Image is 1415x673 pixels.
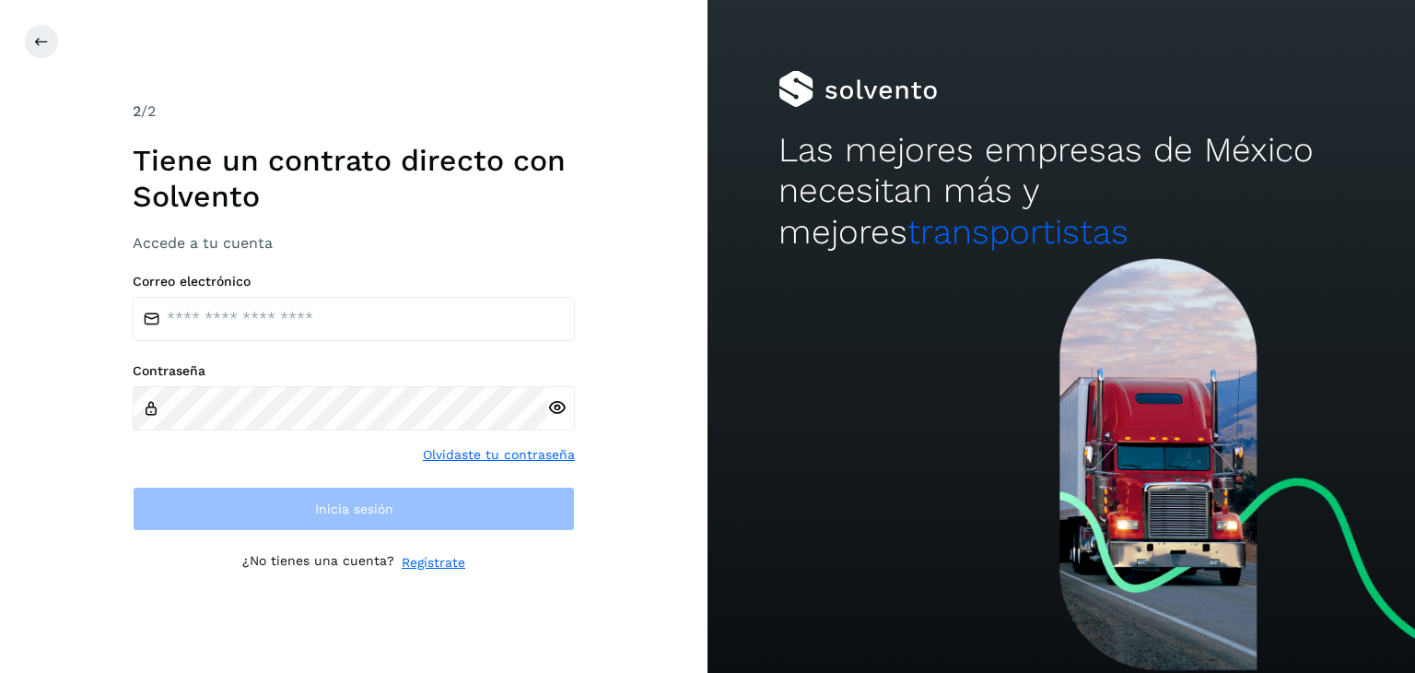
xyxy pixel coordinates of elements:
h1: Tiene un contrato directo con Solvento [133,143,575,214]
label: Correo electrónico [133,274,575,289]
a: Olvidaste tu contraseña [423,445,575,465]
a: Regístrate [402,553,465,573]
h3: Accede a tu cuenta [133,234,575,252]
div: /2 [133,100,575,123]
span: 2 [133,102,141,120]
label: Contraseña [133,363,575,379]
p: ¿No tienes una cuenta? [242,553,394,573]
h2: Las mejores empresas de México necesitan más y mejores [778,130,1344,253]
span: Inicia sesión [315,502,393,515]
button: Inicia sesión [133,487,575,531]
span: transportistas [907,212,1128,252]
